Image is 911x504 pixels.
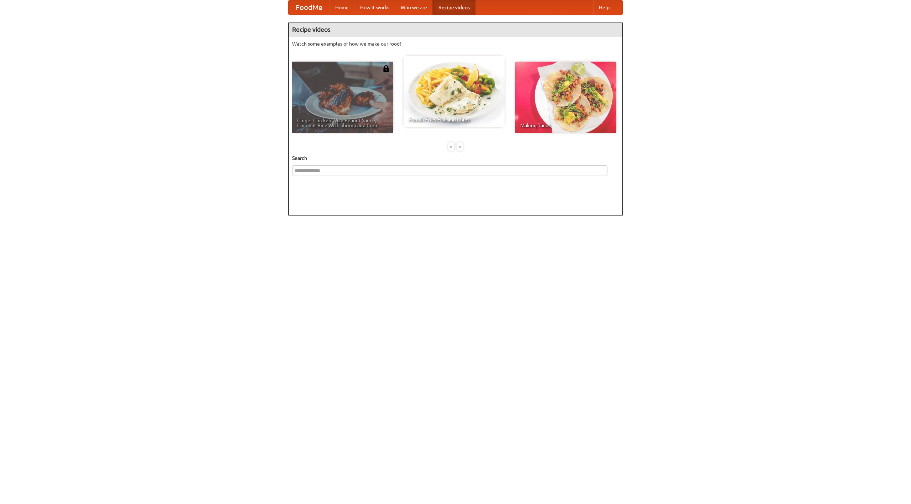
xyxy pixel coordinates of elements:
a: FoodMe [289,0,330,15]
h4: Recipe videos [289,22,622,37]
div: « [448,142,454,151]
img: 483408.png [383,65,390,72]
a: Help [593,0,615,15]
a: Making Tacos [515,62,616,133]
h5: Search [292,155,619,162]
div: » [457,142,463,151]
a: French Fries Fish and Chips [404,56,505,127]
span: Making Tacos [520,123,611,128]
a: Recipe videos [433,0,475,15]
a: Who we are [395,0,433,15]
p: Watch some examples of how we make our food! [292,40,619,47]
a: How it works [354,0,395,15]
span: French Fries Fish and Chips [409,117,500,122]
a: Home [330,0,354,15]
